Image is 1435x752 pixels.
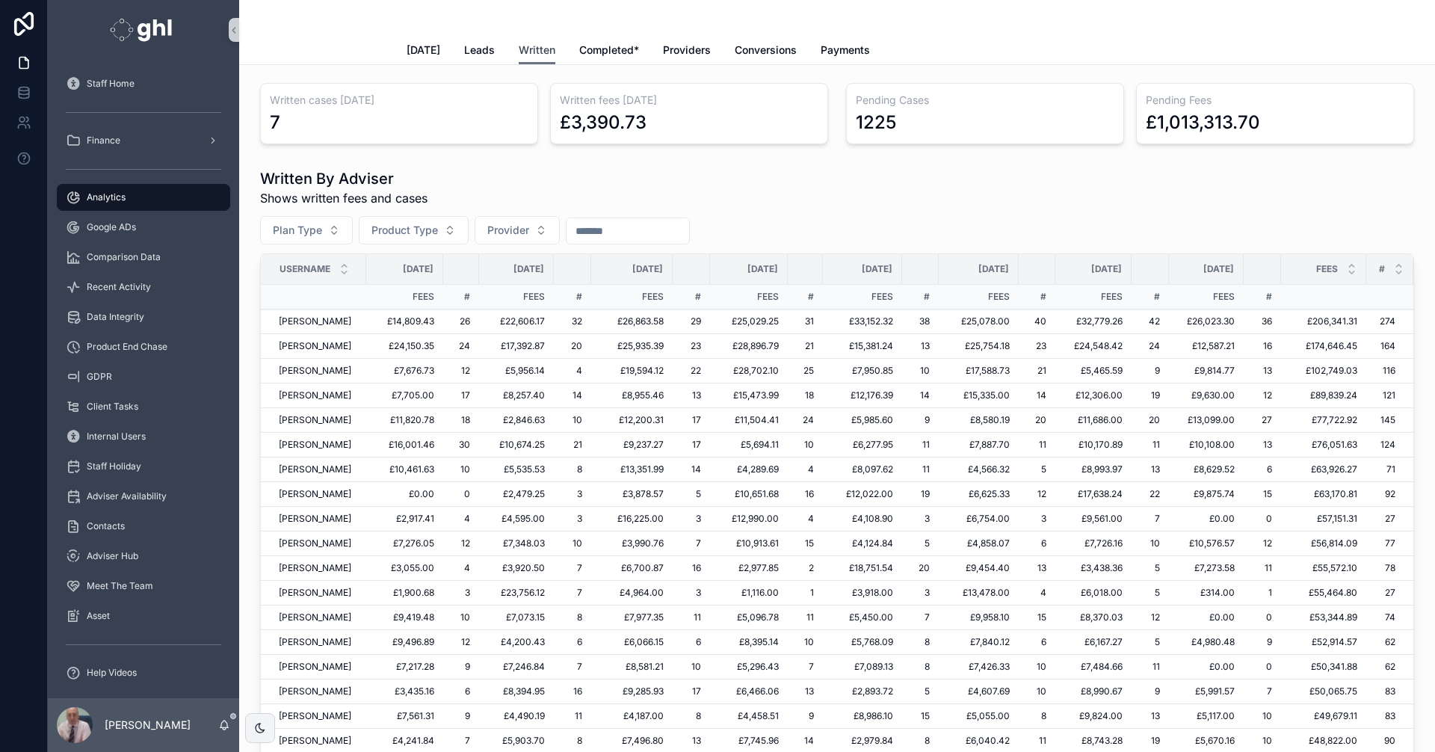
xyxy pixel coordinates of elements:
td: 13 [1132,457,1169,482]
td: 17 [673,408,710,433]
span: Completed* [579,43,639,58]
td: £174,646.45 [1281,334,1366,359]
td: 20 [902,556,939,581]
td: 0 [1244,507,1281,531]
td: 5 [1019,457,1055,482]
span: Product Type [371,223,438,238]
span: Fees [1316,263,1338,275]
span: Shows written fees and cases [260,189,428,207]
td: 20 [554,334,591,359]
td: 15 [1244,482,1281,507]
td: 15 [788,531,823,556]
td: 24 [1132,334,1169,359]
td: Fees [710,285,788,309]
td: 16 [673,556,710,581]
span: Google ADs [87,221,136,233]
div: £1,013,313.70 [1146,111,1260,135]
td: £10,913.61 [710,531,788,556]
td: 30 [443,433,480,457]
span: Written [519,43,555,58]
td: # [554,285,591,309]
a: Payments [821,37,870,67]
td: £10,674.25 [479,433,554,457]
td: 124 [1366,433,1413,457]
td: £9,814.77 [1169,359,1244,383]
a: Written [519,37,555,65]
td: Fees [1169,285,1244,309]
td: £4,124.84 [823,531,902,556]
td: 3 [554,482,591,507]
td: [PERSON_NAME] [261,507,366,531]
td: £24,548.42 [1055,334,1132,359]
td: 21 [788,334,823,359]
td: £7,887.70 [939,433,1019,457]
td: £7,348.03 [479,531,554,556]
td: £12,990.00 [710,507,788,531]
td: £56,814.09 [1281,531,1366,556]
td: 9 [1132,359,1169,383]
td: 16 [788,482,823,507]
td: £10,576.57 [1169,531,1244,556]
span: [DATE] [1203,263,1234,275]
span: [DATE] [407,43,440,58]
a: Meet The Team [57,573,230,600]
span: Adviser Hub [87,550,138,562]
span: Provider [487,223,529,238]
td: £4,566.32 [939,457,1019,482]
td: £7,276.05 [366,531,442,556]
td: £7,705.00 [366,383,442,408]
span: Client Tasks [87,401,138,413]
td: £5,465.59 [1055,359,1132,383]
td: £17,588.73 [939,359,1019,383]
td: # [1244,285,1281,309]
td: 10 [443,457,480,482]
td: £32,779.26 [1055,309,1132,334]
td: 13 [1244,359,1281,383]
span: Username [280,263,330,275]
td: 12 [1019,482,1055,507]
td: # [902,285,939,309]
span: [DATE] [978,263,1009,275]
td: 3 [673,507,710,531]
div: £3,390.73 [560,111,646,135]
td: 20 [1132,408,1169,433]
td: # [1019,285,1055,309]
td: £10,461.63 [366,457,442,482]
td: 5 [902,531,939,556]
a: Completed* [579,37,639,67]
td: # [788,285,823,309]
td: £6,625.33 [939,482,1019,507]
h3: Written cases [DATE] [270,93,528,108]
td: 23 [1019,334,1055,359]
td: £11,686.00 [1055,408,1132,433]
a: Adviser Hub [57,543,230,570]
td: 3 [902,507,939,531]
td: 14 [673,457,710,482]
td: £26,863.58 [591,309,672,334]
td: £3,055.00 [366,556,442,581]
td: 16 [1244,334,1281,359]
td: # [443,285,480,309]
td: £9,630.00 [1169,383,1244,408]
td: 11 [902,457,939,482]
span: Asset [87,610,110,622]
td: £15,335.00 [939,383,1019,408]
a: Product End Chase [57,333,230,360]
span: Product End Chase [87,341,167,353]
td: £8,580.19 [939,408,1019,433]
td: £2,917.41 [366,507,442,531]
td: £12,200.31 [591,408,672,433]
td: 12 [443,359,480,383]
td: £19,594.12 [591,359,672,383]
td: £5,956.14 [479,359,554,383]
td: 2 [788,556,823,581]
td: 11 [1019,433,1055,457]
td: 18 [443,408,480,433]
td: 27 [1366,507,1413,531]
td: 9 [902,408,939,433]
td: £28,702.10 [710,359,788,383]
a: Recent Activity [57,274,230,301]
a: Leads [464,37,495,67]
td: Fees [1055,285,1132,309]
td: 4 [443,556,480,581]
